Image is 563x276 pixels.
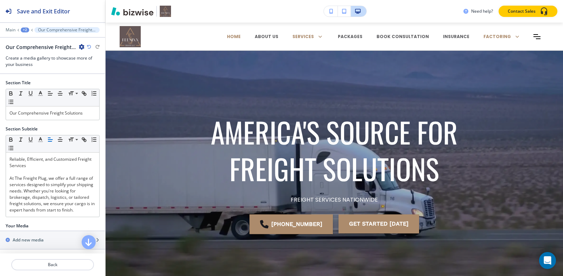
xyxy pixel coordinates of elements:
h3: Create a media gallery to showcase more of your business [6,55,100,68]
a: [PHONE_NUMBER] [249,214,333,234]
div: Open Intercom Messenger [539,252,556,269]
h1: AMERICA'S SOURCE FOR FREIGHT SOLUTIONS [194,114,475,187]
h2: Save and Exit Editor [17,7,70,16]
p: Our Comprehensive Freight Solutions [10,110,96,116]
img: Your Logo [160,6,171,17]
button: Contact Sales [499,6,557,17]
p: BOOK CONSULTATION [377,33,429,40]
p: Our Comprehensive Freight Solutions [38,27,96,32]
button: Get Started [DATE] [339,214,419,233]
p: PACKAGES [338,33,362,40]
p: INSURANCE [443,33,469,40]
p: Contact Sales [508,8,536,14]
button: Our Comprehensive Freight Solutions [34,27,100,33]
p: SERVICES [292,33,314,40]
p: At The Freight Plug, we offer a full range of services designed to simplify your shipping needs. ... [10,175,96,213]
p: Back [12,262,93,268]
h2: Section Subtitle [6,126,38,132]
h2: Add new media [13,237,44,243]
p: Reliable, Efficient, and Customized Freight Services [10,156,96,169]
p: HOME [227,33,241,40]
p: ABOUT US [255,33,278,40]
img: The Freight Plug Inc. [120,26,190,47]
button: Toggle hamburger navigation menu [533,34,540,39]
h2: Section Title [6,80,31,86]
button: +2 [21,27,29,32]
h2: Our Comprehensive Freight Solutions [6,43,76,51]
p: FREIGHT SERVICES NATIONWIDE [291,195,378,204]
h3: Need help? [471,8,493,14]
h2: Your Media [6,223,29,229]
img: Bizwise Logo [111,7,153,16]
button: Back [11,259,94,270]
p: FACTORING [483,33,511,40]
button: Main [6,27,15,32]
